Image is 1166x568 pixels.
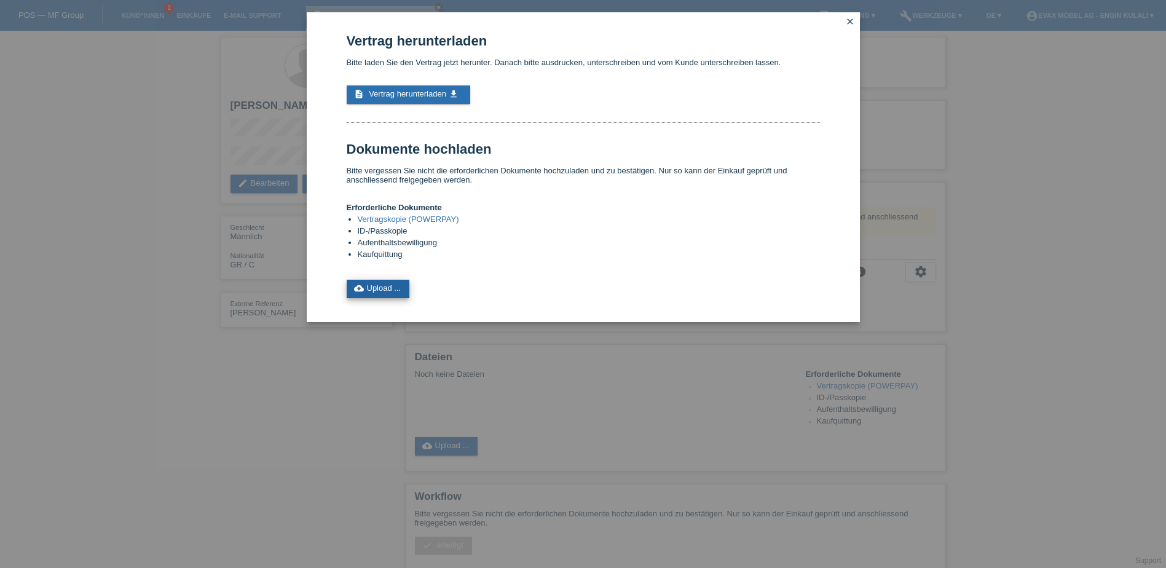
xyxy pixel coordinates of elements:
[354,89,364,99] i: description
[842,15,858,30] a: close
[347,58,820,67] p: Bitte laden Sie den Vertrag jetzt herunter. Danach bitte ausdrucken, unterschreiben und vom Kunde...
[449,89,459,99] i: get_app
[354,283,364,293] i: cloud_upload
[358,226,820,238] li: ID-/Passkopie
[358,250,820,261] li: Kaufquittung
[369,89,446,98] span: Vertrag herunterladen
[845,17,855,26] i: close
[347,85,470,104] a: description Vertrag herunterladen get_app
[358,215,459,224] a: Vertragskopie (POWERPAY)
[347,33,820,49] h1: Vertrag herunterladen
[347,141,820,157] h1: Dokumente hochladen
[347,203,820,212] h4: Erforderliche Dokumente
[347,166,820,184] p: Bitte vergessen Sie nicht die erforderlichen Dokumente hochzuladen und zu bestätigen. Nur so kann...
[347,280,410,298] a: cloud_uploadUpload ...
[358,238,820,250] li: Aufenthaltsbewilligung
